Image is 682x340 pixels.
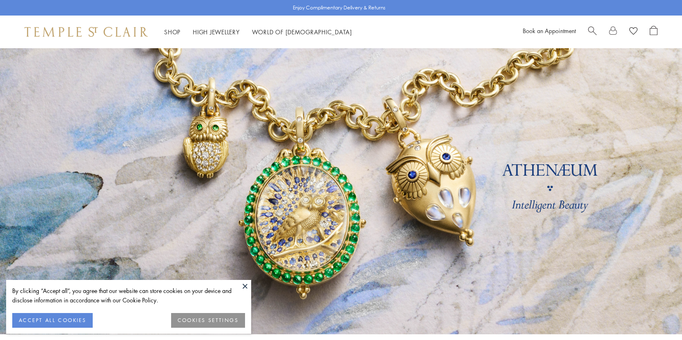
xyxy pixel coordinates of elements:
a: Open Shopping Bag [650,26,657,38]
a: Book an Appointment [523,27,576,35]
div: By clicking “Accept all”, you agree that our website can store cookies on your device and disclos... [12,286,245,305]
a: World of [DEMOGRAPHIC_DATA]World of [DEMOGRAPHIC_DATA] [252,28,352,36]
button: ACCEPT ALL COOKIES [12,313,93,328]
a: High JewelleryHigh Jewellery [193,28,240,36]
p: Enjoy Complimentary Delivery & Returns [293,4,386,12]
a: View Wishlist [629,26,637,38]
a: ShopShop [164,28,181,36]
button: COOKIES SETTINGS [171,313,245,328]
img: Temple St. Clair [25,27,148,37]
a: Search [588,26,597,38]
nav: Main navigation [164,27,352,37]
